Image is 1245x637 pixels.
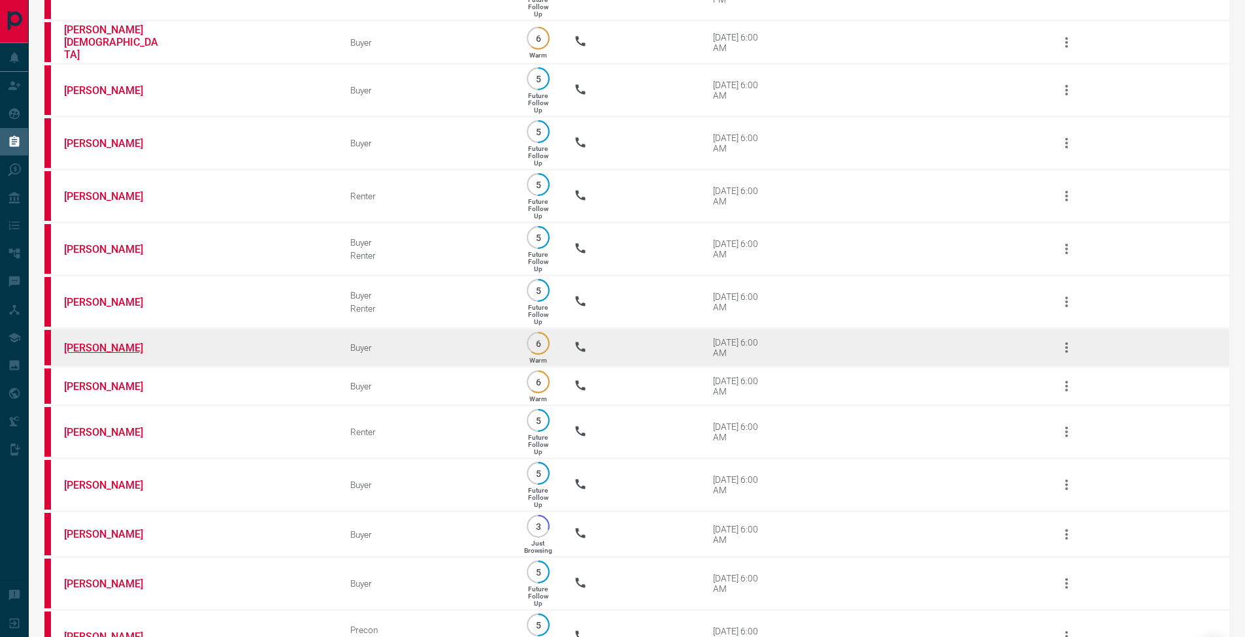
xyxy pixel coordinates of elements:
[350,250,503,261] div: Renter
[350,237,503,248] div: Buyer
[350,138,503,148] div: Buyer
[713,238,769,259] div: [DATE] 6:00 AM
[713,133,769,154] div: [DATE] 6:00 AM
[44,330,51,365] div: property.ca
[533,33,543,43] p: 6
[64,426,162,438] a: [PERSON_NAME]
[713,291,769,312] div: [DATE] 6:00 AM
[533,338,543,348] p: 6
[533,416,543,425] p: 5
[64,84,162,97] a: [PERSON_NAME]
[64,24,162,61] a: [PERSON_NAME][DEMOGRAPHIC_DATA]
[713,337,769,358] div: [DATE] 6:00 AM
[64,243,162,255] a: [PERSON_NAME]
[64,190,162,203] a: [PERSON_NAME]
[713,32,769,53] div: [DATE] 6:00 AM
[533,468,543,478] p: 5
[528,198,548,220] p: Future Follow Up
[44,368,51,404] div: property.ca
[713,80,769,101] div: [DATE] 6:00 AM
[64,296,162,308] a: [PERSON_NAME]
[528,92,548,114] p: Future Follow Up
[533,233,543,242] p: 5
[713,376,769,397] div: [DATE] 6:00 AM
[44,171,51,221] div: property.ca
[533,180,543,189] p: 5
[529,52,547,59] p: Warm
[713,474,769,495] div: [DATE] 6:00 AM
[350,191,503,201] div: Renter
[44,224,51,274] div: property.ca
[44,460,51,510] div: property.ca
[533,286,543,295] p: 5
[529,357,547,364] p: Warm
[350,578,503,589] div: Buyer
[64,528,162,540] a: [PERSON_NAME]
[524,540,552,554] p: Just Browsing
[64,137,162,150] a: [PERSON_NAME]
[64,342,162,354] a: [PERSON_NAME]
[44,513,51,555] div: property.ca
[533,620,543,630] p: 5
[528,585,548,607] p: Future Follow Up
[528,434,548,455] p: Future Follow Up
[713,573,769,594] div: [DATE] 6:00 AM
[44,118,51,168] div: property.ca
[529,395,547,402] p: Warm
[528,487,548,508] p: Future Follow Up
[44,65,51,115] div: property.ca
[533,127,543,137] p: 5
[350,85,503,95] div: Buyer
[350,625,503,635] div: Precon
[713,524,769,545] div: [DATE] 6:00 AM
[713,186,769,206] div: [DATE] 6:00 AM
[533,377,543,387] p: 6
[533,74,543,84] p: 5
[528,251,548,272] p: Future Follow Up
[350,37,503,48] div: Buyer
[64,479,162,491] a: [PERSON_NAME]
[350,529,503,540] div: Buyer
[528,145,548,167] p: Future Follow Up
[350,381,503,391] div: Buyer
[350,290,503,301] div: Buyer
[44,407,51,457] div: property.ca
[350,342,503,353] div: Buyer
[64,578,162,590] a: [PERSON_NAME]
[44,277,51,327] div: property.ca
[44,559,51,608] div: property.ca
[533,521,543,531] p: 3
[713,421,769,442] div: [DATE] 6:00 AM
[44,22,51,62] div: property.ca
[64,380,162,393] a: [PERSON_NAME]
[533,567,543,577] p: 5
[350,480,503,490] div: Buyer
[528,304,548,325] p: Future Follow Up
[350,303,503,314] div: Renter
[350,427,503,437] div: Renter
